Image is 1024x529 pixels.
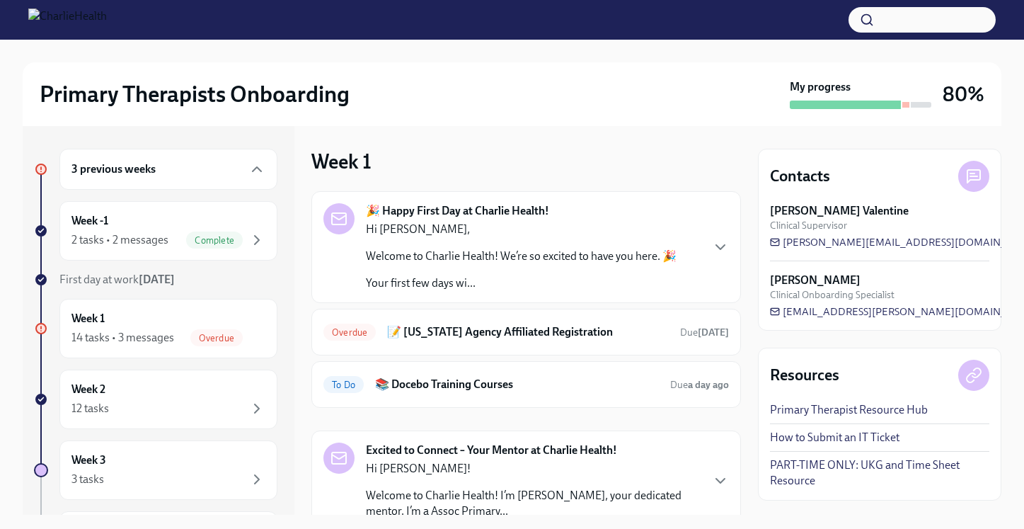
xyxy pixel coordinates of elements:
[34,370,277,429] a: Week 212 tasks
[366,461,701,477] p: Hi [PERSON_NAME]!
[770,288,894,302] span: Clinical Onboarding Specialist
[71,401,109,416] div: 12 tasks
[943,81,984,107] h3: 80%
[770,203,909,219] strong: [PERSON_NAME] Valentine
[790,79,851,95] strong: My progress
[71,330,174,346] div: 14 tasks • 3 messages
[698,326,729,339] strong: [DATE]
[139,273,175,286] strong: [DATE]
[366,488,701,519] p: Welcome to Charlie Health! I’m [PERSON_NAME], your dedicated mentor. I’m a Assoc Primary...
[34,272,277,288] a: First day at work[DATE]
[71,213,108,229] h6: Week -1
[59,149,277,190] div: 3 previous weeks
[323,321,729,343] a: Overdue📝 [US_STATE] Agency Affiliated RegistrationDue[DATE]
[71,382,105,397] h6: Week 2
[670,378,729,392] span: August 19th, 2025 09:00
[40,80,350,108] h2: Primary Therapists Onboarding
[28,8,107,31] img: CharlieHealth
[323,327,376,338] span: Overdue
[366,249,677,264] p: Welcome to Charlie Health! We’re so excited to have you here. 🎉
[366,203,549,219] strong: 🎉 Happy First Day at Charlie Health!
[34,201,277,261] a: Week -12 tasks • 2 messagesComplete
[71,161,156,177] h6: 3 previous weeks
[71,232,168,248] div: 2 tasks • 2 messages
[323,380,364,390] span: To Do
[34,440,277,500] a: Week 33 tasks
[770,457,989,489] a: PART-TIME ONLY: UKG and Time Sheet Resource
[770,402,928,418] a: Primary Therapist Resource Hub
[387,324,669,340] h6: 📝 [US_STATE] Agency Affiliated Registration
[59,273,175,286] span: First day at work
[680,326,729,339] span: August 11th, 2025 09:00
[366,443,617,458] strong: Excited to Connect – Your Mentor at Charlie Health!
[770,166,830,187] h4: Contacts
[770,430,899,445] a: How to Submit an IT Ticket
[688,379,729,391] strong: a day ago
[71,311,105,326] h6: Week 1
[323,373,729,396] a: To Do📚 Docebo Training CoursesDuea day ago
[670,379,729,391] span: Due
[366,222,677,237] p: Hi [PERSON_NAME],
[375,377,659,392] h6: 📚 Docebo Training Courses
[34,299,277,358] a: Week 114 tasks • 3 messagesOverdue
[366,275,677,291] p: Your first few days wi...
[680,326,729,339] span: Due
[770,273,861,288] strong: [PERSON_NAME]
[186,235,243,246] span: Complete
[190,333,243,343] span: Overdue
[770,365,839,386] h4: Resources
[770,219,847,232] span: Clinical Supervisor
[71,472,104,487] div: 3 tasks
[311,149,372,174] h3: Week 1
[71,453,106,468] h6: Week 3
